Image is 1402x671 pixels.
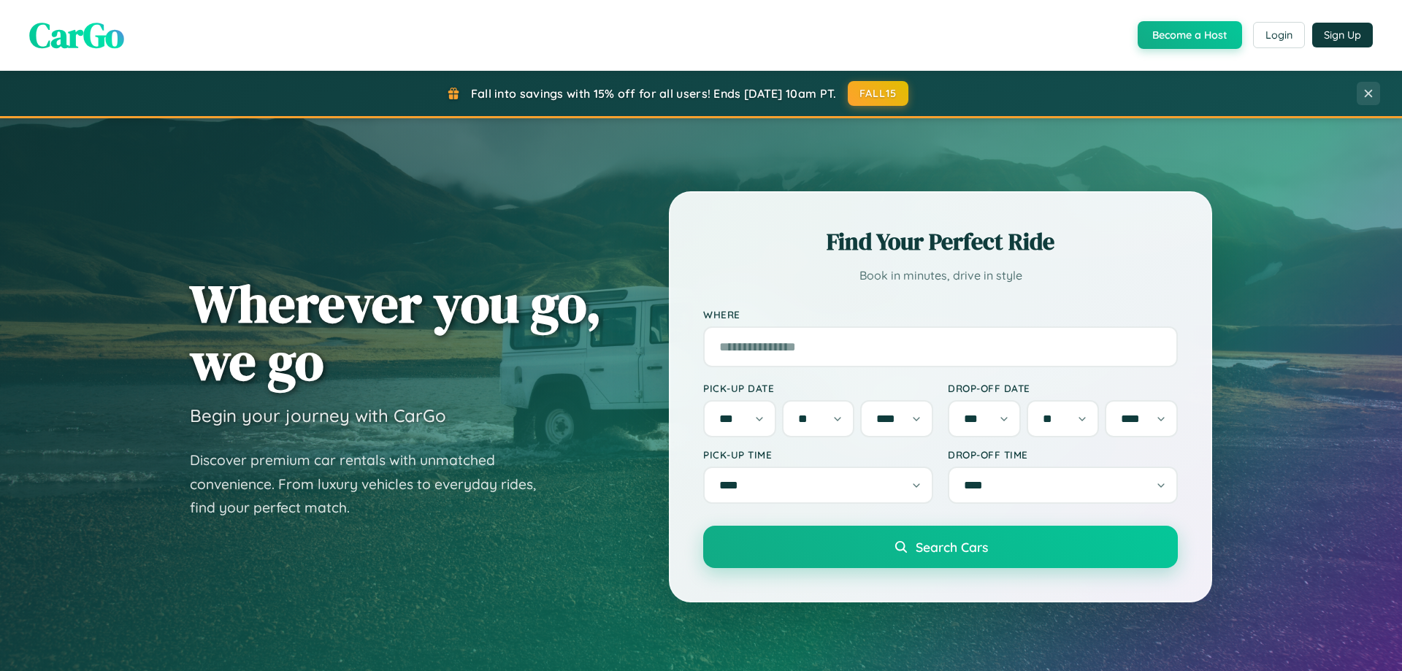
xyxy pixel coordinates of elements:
button: FALL15 [848,81,909,106]
p: Book in minutes, drive in style [703,265,1178,286]
label: Drop-off Time [948,448,1178,461]
label: Drop-off Date [948,382,1178,394]
label: Where [703,308,1178,321]
span: CarGo [29,11,124,59]
button: Login [1253,22,1305,48]
button: Search Cars [703,526,1178,568]
p: Discover premium car rentals with unmatched convenience. From luxury vehicles to everyday rides, ... [190,448,555,520]
h2: Find Your Perfect Ride [703,226,1178,258]
label: Pick-up Time [703,448,933,461]
button: Sign Up [1312,23,1373,47]
h1: Wherever you go, we go [190,275,602,390]
label: Pick-up Date [703,382,933,394]
span: Search Cars [916,539,988,555]
span: Fall into savings with 15% off for all users! Ends [DATE] 10am PT. [471,86,837,101]
button: Become a Host [1138,21,1242,49]
h3: Begin your journey with CarGo [190,404,446,426]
